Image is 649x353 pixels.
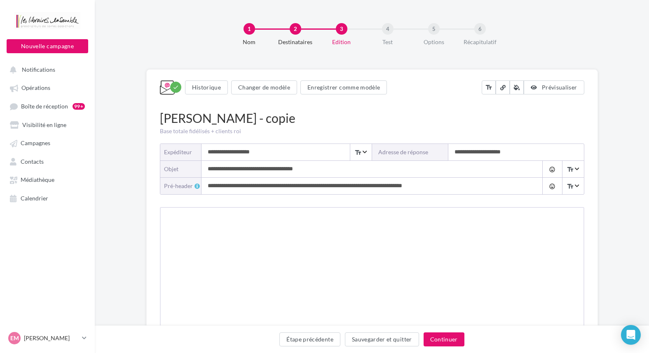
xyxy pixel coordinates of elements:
[372,144,448,160] label: Adresse de réponse
[5,80,90,95] a: Opérations
[5,135,90,150] a: Campagnes
[382,23,394,35] div: 4
[300,80,387,94] button: Enregistrer comme modèle
[223,38,276,46] div: Nom
[482,80,496,94] button: text_fields
[7,330,88,346] a: EM [PERSON_NAME]
[21,158,44,165] span: Contacts
[621,325,641,345] div: Open Intercom Messenger
[160,109,584,127] div: [PERSON_NAME] - copie
[562,161,583,177] span: Select box activate
[22,66,55,73] span: Notifications
[562,178,583,194] span: Select box activate
[22,121,66,128] span: Visibilité en ligne
[244,23,255,35] div: 1
[290,23,301,35] div: 2
[164,182,201,190] div: Pré-header
[170,82,181,93] div: Modifications enregistrées
[5,172,90,187] a: Médiathèque
[5,191,90,205] a: Calendrier
[542,178,562,194] button: tag_faces
[5,117,90,132] a: Visibilité en ligne
[454,38,506,46] div: Récapitulatif
[160,127,584,135] div: Base totale fidélisés + clients roi
[10,334,19,342] span: EM
[428,23,440,35] div: 5
[524,80,584,94] button: Prévisualiser
[345,332,419,346] button: Sauvegarder et quitter
[5,154,90,169] a: Contacts
[361,38,414,46] div: Test
[350,144,371,160] span: Select box activate
[542,161,562,177] button: tag_faces
[24,334,79,342] p: [PERSON_NAME]
[73,103,85,110] div: 99+
[549,183,555,190] i: tag_faces
[408,38,460,46] div: Options
[279,332,340,346] button: Étape précédente
[354,148,362,157] i: text_fields
[7,39,88,53] button: Nouvelle campagne
[336,23,347,35] div: 3
[567,165,574,174] i: text_fields
[185,80,228,94] button: Historique
[474,23,486,35] div: 6
[231,80,297,94] button: Changer de modèle
[269,38,322,46] div: Destinataires
[21,176,54,184] span: Médiathèque
[567,182,574,191] i: text_fields
[542,84,577,91] span: Prévisualiser
[315,38,368,46] div: Edition
[549,166,555,173] i: tag_faces
[164,165,195,173] div: objet
[21,85,50,92] span: Opérations
[5,62,87,77] button: Notifications
[21,140,50,147] span: Campagnes
[485,83,492,92] i: text_fields
[424,332,464,346] button: Continuer
[21,195,48,202] span: Calendrier
[5,99,90,114] a: Boîte de réception99+
[173,84,179,90] i: check
[21,103,68,110] span: Boîte de réception
[164,148,195,156] div: Expéditeur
